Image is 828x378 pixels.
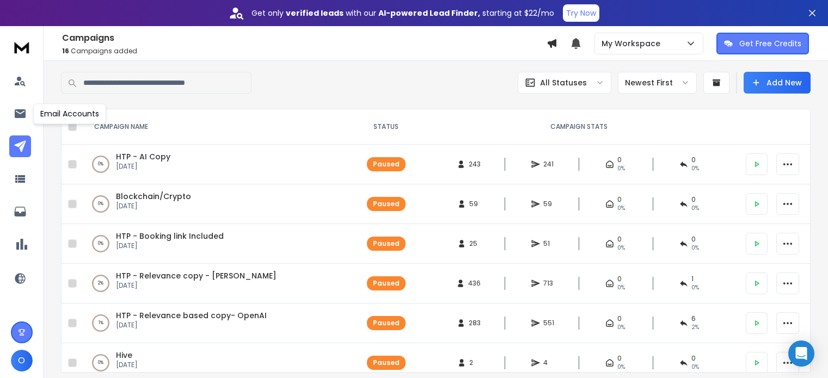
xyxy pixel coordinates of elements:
span: 0 [617,314,622,323]
button: Add New [744,72,811,94]
span: 551 [543,319,554,327]
p: 0 % [98,357,103,368]
td: 0%Blockchain/Crypto[DATE] [81,184,353,224]
span: 0 % [691,164,699,173]
span: 0 % [691,363,699,371]
p: My Workspace [602,38,665,49]
strong: verified leads [286,8,344,18]
span: 2 [469,358,480,367]
th: STATUS [353,109,419,145]
div: Email Accounts [33,103,106,124]
div: Open Intercom Messenger [788,340,814,367]
span: 25 [469,239,480,248]
p: 1 % [99,318,103,329]
span: 51 [543,239,554,248]
span: 0% [617,244,625,252]
button: Try Now [563,4,599,22]
div: Paused [373,279,400,288]
span: 4 [543,358,554,367]
th: CAMPAIGN NAME [81,109,353,145]
p: [DATE] [116,361,138,369]
span: 283 [469,319,481,327]
span: 0 [691,195,696,204]
strong: AI-powered Lead Finder, [378,8,480,18]
p: Try Now [566,8,596,18]
span: 0 [691,156,696,164]
span: 0% [617,323,625,332]
span: 0% [617,363,625,371]
div: Paused [373,160,400,169]
p: All Statuses [540,77,587,88]
div: Paused [373,319,400,327]
div: Paused [373,239,400,248]
button: Newest First [618,72,697,94]
button: Get Free Credits [716,33,809,54]
p: Get Free Credits [739,38,801,49]
p: 0 % [98,238,103,249]
a: HTP - Relevance based copy- OpenAI [116,310,267,321]
span: 0% [617,164,625,173]
div: Paused [373,358,400,367]
button: O [11,350,33,371]
a: Hive [116,350,132,361]
span: 0 [617,156,622,164]
p: [DATE] [116,321,267,330]
span: 59 [469,200,480,208]
span: 0 [691,235,696,244]
span: 16 [62,46,69,55]
span: 243 [469,160,481,169]
p: [DATE] [116,281,277,290]
span: 0 [617,195,622,204]
p: Campaigns added [62,47,547,55]
a: Blockchain/Crypto [116,191,191,202]
span: 0 [691,354,696,363]
a: HTP - Booking link Included [116,231,224,241]
td: 0%HTP - Booking link Included[DATE] [81,224,353,264]
span: 0 [617,354,622,363]
p: 0 % [98,159,103,170]
td: 0%HTP - AI Copy[DATE] [81,145,353,184]
p: [DATE] [116,241,224,250]
span: 2 % [691,323,699,332]
span: 713 [543,279,554,288]
td: 1%HTP - Relevance based copy- OpenAI[DATE] [81,303,353,343]
th: CAMPAIGN STATS [419,109,739,145]
td: 2%HTP - Relevance copy - [PERSON_NAME][DATE] [81,264,353,303]
span: 1 [691,275,694,283]
span: 241 [543,160,554,169]
p: [DATE] [116,162,170,171]
h1: Campaigns [62,32,547,45]
span: 0 [617,235,622,244]
span: 0% [617,283,625,292]
a: HTP - Relevance copy - [PERSON_NAME] [116,270,277,281]
a: HTP - AI Copy [116,151,170,162]
span: 436 [468,279,481,288]
p: Get only with our starting at $22/mo [252,8,554,18]
p: 2 % [98,278,103,289]
span: 6 [691,314,696,323]
div: Paused [373,200,400,208]
span: 0 % [691,204,699,213]
p: [DATE] [116,202,191,210]
span: 0% [617,204,625,213]
span: 59 [543,200,554,208]
span: 0 % [691,244,699,252]
img: logo [11,37,33,57]
span: 0 % [691,283,699,292]
span: 0 [617,275,622,283]
p: 0 % [98,199,103,209]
